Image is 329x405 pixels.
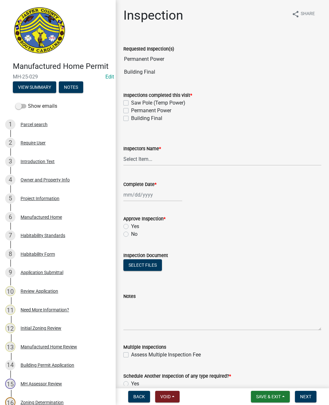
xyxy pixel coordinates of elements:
div: 4 [5,175,15,185]
div: 13 [5,342,15,352]
div: Initial Zoning Review [21,326,61,330]
i: share [292,10,299,18]
h4: Manufactured Home Permit [13,62,111,71]
label: No [131,230,138,238]
h1: Inspection [123,8,183,23]
label: Notes [123,294,136,299]
wm-modal-confirm: Notes [59,85,83,90]
div: 14 [5,360,15,370]
div: Require User [21,141,46,145]
div: Manufactured Home [21,215,62,219]
label: Multiple Inspections [123,345,166,350]
span: Back [133,394,145,399]
button: Void [155,391,180,402]
label: Saw Pole (Temp Power) [131,99,185,107]
label: Yes [131,380,139,388]
label: Approve Inspection [123,217,165,221]
label: Show emails [15,102,57,110]
div: Building Permit Application [21,363,74,367]
div: Zoning Determination [21,400,64,405]
span: MH-25-029 [13,74,103,80]
div: 9 [5,267,15,278]
a: Edit [105,74,114,80]
label: Requested Inspection(s) [123,47,174,51]
img: Jasper County, South Carolina [13,7,67,55]
label: Yes [131,223,139,230]
label: Building Final [131,115,162,122]
button: shareShare [287,8,320,20]
div: 7 [5,230,15,241]
wm-modal-confirm: Summary [13,85,56,90]
button: Select files [123,259,162,271]
div: 5 [5,193,15,204]
div: Introduction Text [21,159,55,164]
div: Habitability Standards [21,233,65,238]
button: View Summary [13,81,56,93]
label: Schedule Another Inspection of any type required? [123,374,231,379]
div: 2 [5,138,15,148]
span: Share [301,10,315,18]
div: Habitability Form [21,252,55,256]
div: 3 [5,156,15,167]
div: Need More Information? [21,308,69,312]
div: 12 [5,323,15,333]
button: Back [128,391,150,402]
div: 11 [5,305,15,315]
div: 10 [5,286,15,296]
div: Application Submittal [21,270,63,275]
div: 8 [5,249,15,259]
div: Owner and Property Info [21,178,70,182]
label: Inspection Document [123,253,168,258]
div: 15 [5,379,15,389]
span: Void [160,394,171,399]
div: MH Assessor Review [21,382,62,386]
span: Next [300,394,311,399]
div: Parcel search [21,122,48,127]
label: Assess Multiple Inspection Fee [131,351,201,359]
span: Save & Exit [256,394,281,399]
div: 1 [5,119,15,130]
wm-modal-confirm: Edit Application Number [105,74,114,80]
div: 6 [5,212,15,222]
div: Review Application [21,289,58,293]
label: Inspectors Name [123,147,161,151]
input: mm/dd/yyyy [123,188,182,201]
label: Permanent Power [131,107,171,115]
label: Complete Date [123,182,156,187]
div: Project Information [21,196,59,201]
button: Notes [59,81,83,93]
label: Inspections completed this visit [123,93,192,98]
button: Save & Exit [251,391,290,402]
button: Next [295,391,316,402]
div: Manufactured Home Review [21,345,77,349]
